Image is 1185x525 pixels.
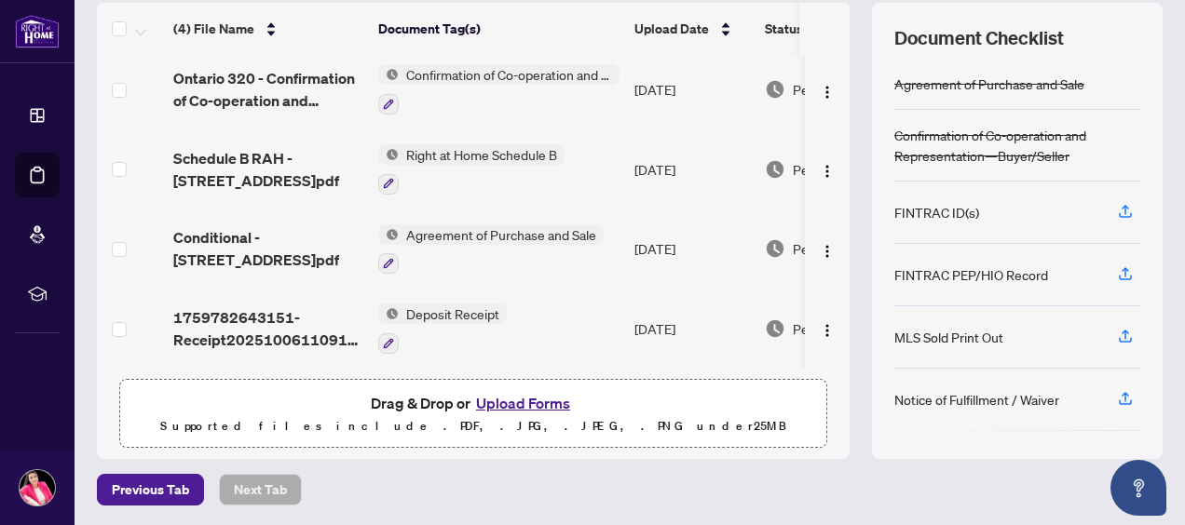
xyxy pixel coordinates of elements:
[173,147,363,192] span: Schedule B RAH - [STREET_ADDRESS]pdf
[793,159,886,180] span: Pending Review
[812,234,842,263] button: Logo
[757,3,916,55] th: Status
[793,79,886,100] span: Pending Review
[894,264,1048,285] div: FINTRAC PEP/HIO Record
[378,303,399,324] img: Status Icon
[120,380,826,449] span: Drag & Drop orUpload FormsSupported files include .PDF, .JPG, .JPEG, .PNG under25MB
[765,318,785,339] img: Document Status
[820,85,835,100] img: Logo
[627,289,757,369] td: [DATE]
[219,474,302,505] button: Next Tab
[894,327,1003,347] div: MLS Sold Print Out
[378,144,565,195] button: Status IconRight at Home Schedule B
[173,226,363,271] span: Conditional - [STREET_ADDRESS]pdf
[378,64,620,114] button: Status IconConfirmation of Co-operation and Representation—Buyer/Seller
[399,144,565,165] span: Right at Home Schedule B
[131,415,815,437] p: Supported files include .PDF, .JPG, .JPEG, .PNG under 25 MB
[173,67,363,112] span: Ontario 320 - Confirmation of Co-operation and Representation 1.pdf
[894,125,1140,166] div: Confirmation of Co-operation and Representation—Buyer/Seller
[765,238,785,259] img: Document Status
[812,155,842,184] button: Logo
[371,3,627,55] th: Document Tag(s)
[894,202,979,222] div: FINTRAC ID(s)
[894,389,1059,410] div: Notice of Fulfillment / Waiver
[793,238,886,259] span: Pending Review
[166,3,371,55] th: (4) File Name
[399,303,507,324] span: Deposit Receipt
[765,159,785,180] img: Document Status
[399,64,620,85] span: Confirmation of Co-operation and Representation—Buyer/Seller
[378,224,399,245] img: Status Icon
[97,474,204,505] button: Previous Tab
[765,19,803,39] span: Status
[894,74,1084,94] div: Agreement of Purchase and Sale
[173,19,254,39] span: (4) File Name
[371,391,576,415] span: Drag & Drop or
[1110,460,1166,516] button: Open asap
[820,244,835,259] img: Logo
[627,49,757,129] td: [DATE]
[812,314,842,343] button: Logo
[627,129,757,209] td: [DATE]
[894,25,1064,51] span: Document Checklist
[20,470,55,505] img: Profile Icon
[399,224,604,245] span: Agreement of Purchase and Sale
[627,209,757,289] td: [DATE]
[765,79,785,100] img: Document Status
[793,318,886,339] span: Pending Review
[820,323,835,338] img: Logo
[378,224,604,275] button: Status IconAgreement of Purchase and Sale
[820,164,835,179] img: Logo
[112,475,189,505] span: Previous Tab
[15,14,60,48] img: logo
[470,391,576,415] button: Upload Forms
[812,74,842,104] button: Logo
[378,144,399,165] img: Status Icon
[627,3,757,55] th: Upload Date
[173,306,363,351] span: 1759782643151-Receipt20251006110913.pdf
[634,19,709,39] span: Upload Date
[378,64,399,85] img: Status Icon
[378,303,507,354] button: Status IconDeposit Receipt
